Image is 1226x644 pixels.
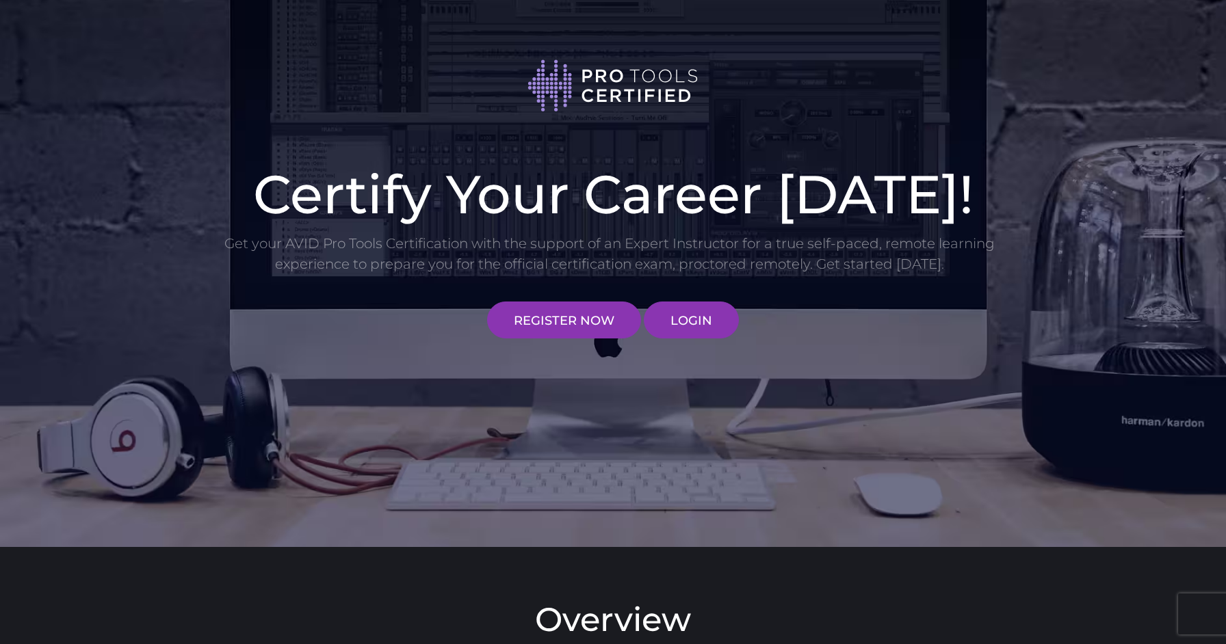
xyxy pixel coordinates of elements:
[527,58,699,113] img: Pro Tools Certified logo
[644,301,739,338] a: LOGIN
[223,233,996,274] p: Get your AVID Pro Tools Certification with the support of an Expert Instructor for a true self-pa...
[223,603,1003,636] h2: Overview
[223,167,1003,221] h1: Certify Your Career [DATE]!
[487,301,641,338] a: REGISTER NOW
